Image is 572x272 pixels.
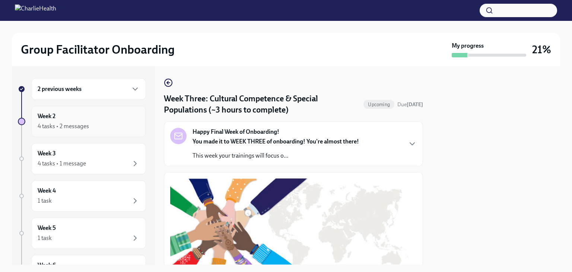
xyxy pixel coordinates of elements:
[18,143,146,174] a: Week 34 tasks • 1 message
[532,43,551,56] h3: 21%
[18,180,146,212] a: Week 41 task
[38,197,52,205] div: 1 task
[31,78,146,100] div: 2 previous weeks
[18,106,146,137] a: Week 24 tasks • 2 messages
[193,138,359,145] strong: You made it to WEEK THREE of onboarding! You're almost there!
[363,102,394,107] span: Upcoming
[38,122,89,130] div: 4 tasks • 2 messages
[15,4,56,16] img: CharlieHealth
[38,187,56,195] h6: Week 4
[38,234,52,242] div: 1 task
[38,85,82,93] h6: 2 previous weeks
[18,218,146,249] a: Week 51 task
[38,159,86,168] div: 4 tasks • 1 message
[407,101,423,108] strong: [DATE]
[452,42,484,50] strong: My progress
[397,101,423,108] span: September 29th, 2025 08:00
[38,149,56,158] h6: Week 3
[164,93,360,116] h4: Week Three: Cultural Competence & Special Populations (~3 hours to complete)
[38,261,56,269] h6: Week 6
[38,224,56,232] h6: Week 5
[38,112,55,120] h6: Week 2
[21,42,175,57] h2: Group Facilitator Onboarding
[193,152,359,160] p: This week your trainings will focus o...
[397,101,423,108] span: Due
[193,128,279,136] strong: Happy Final Week of Onboarding!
